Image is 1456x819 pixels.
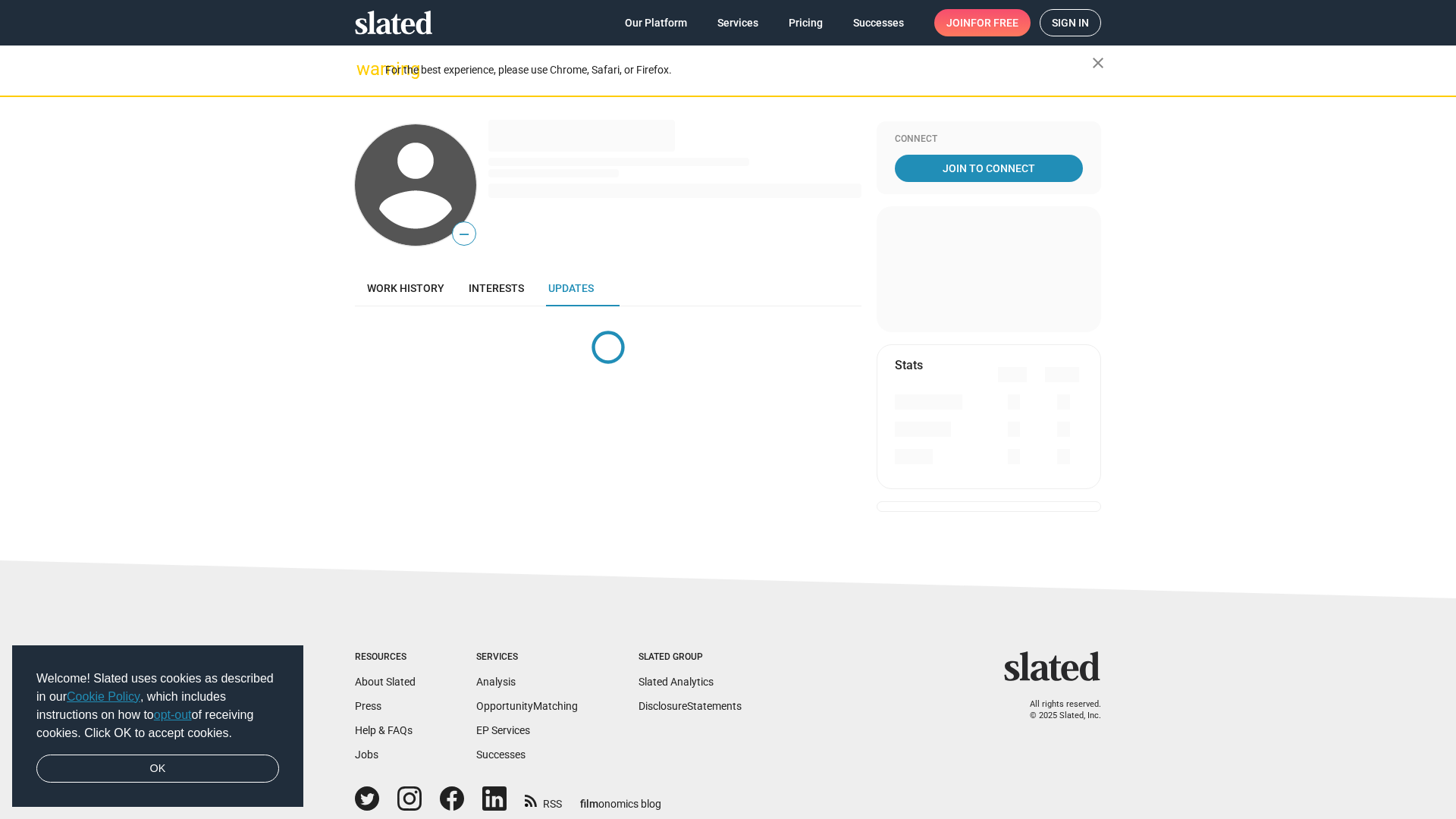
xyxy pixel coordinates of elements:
span: for free [971,9,1018,36]
a: Help & FAQs [355,724,413,736]
a: Cookie Policy [67,690,140,703]
div: Resources [355,651,416,664]
div: For the best experience, please use Chrome, Safari, or Firefox. [385,60,1092,80]
a: Interests [457,270,536,306]
span: — [453,224,475,244]
a: Updates [536,270,606,306]
div: Services [476,651,578,664]
span: Work history [367,282,444,294]
a: opt-out [154,708,192,721]
a: Pricing [777,9,835,36]
span: Our Platform [625,9,687,36]
a: Sign in [1040,9,1101,36]
mat-icon: warning [356,60,375,78]
a: OpportunityMatching [476,700,578,712]
mat-icon: close [1089,54,1107,72]
span: Welcome! Slated uses cookies as described in our , which includes instructions on how to of recei... [36,670,279,742]
span: Interests [469,282,524,294]
a: EP Services [476,724,530,736]
span: Join To Connect [898,155,1080,182]
a: Successes [476,748,526,761]
a: Slated Analytics [639,676,714,688]
a: Successes [841,9,916,36]
div: Connect [895,133,1083,146]
a: Analysis [476,676,516,688]
a: Press [355,700,381,712]
a: Jobs [355,748,378,761]
mat-card-title: Stats [895,357,923,373]
span: film [580,798,598,810]
p: All rights reserved. © 2025 Slated, Inc. [1014,699,1101,721]
span: Updates [548,282,594,294]
div: cookieconsent [12,645,303,808]
span: Join [946,9,1018,36]
span: Successes [853,9,904,36]
a: filmonomics blog [580,785,661,811]
span: Sign in [1052,10,1089,36]
a: Our Platform [613,9,699,36]
a: dismiss cookie message [36,755,279,783]
span: Services [717,9,758,36]
a: RSS [525,788,562,811]
a: Joinfor free [934,9,1031,36]
a: Services [705,9,770,36]
span: Pricing [789,9,823,36]
div: Slated Group [639,651,742,664]
a: About Slated [355,676,416,688]
a: Join To Connect [895,155,1083,182]
a: DisclosureStatements [639,700,742,712]
a: Work history [355,270,457,306]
